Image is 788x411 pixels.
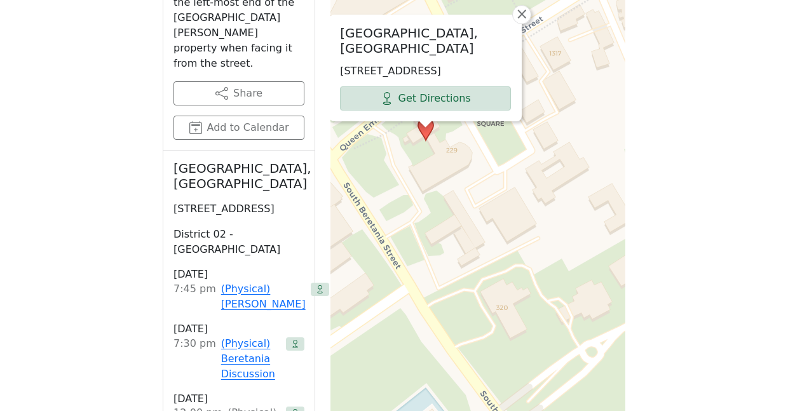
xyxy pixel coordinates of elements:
div: 7:45 PM [173,281,216,312]
a: (Physical) [PERSON_NAME] [221,281,306,312]
button: Add to Calendar [173,116,304,140]
h2: [GEOGRAPHIC_DATA], [GEOGRAPHIC_DATA] [173,161,304,191]
h2: [GEOGRAPHIC_DATA], [GEOGRAPHIC_DATA] [340,25,511,56]
p: [STREET_ADDRESS] [340,64,511,79]
button: Share [173,81,304,105]
h3: [DATE] [173,267,304,281]
h3: [DATE] [173,322,304,336]
span: × [515,6,528,22]
a: Close popup [512,5,531,24]
p: District 02 - [GEOGRAPHIC_DATA] [173,227,304,257]
h3: [DATE] [173,392,304,406]
div: 7:30 PM [173,336,216,382]
p: [STREET_ADDRESS] [173,201,304,217]
a: (Physical) Beretania Discussion [221,336,281,382]
a: Get Directions [340,86,511,111]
